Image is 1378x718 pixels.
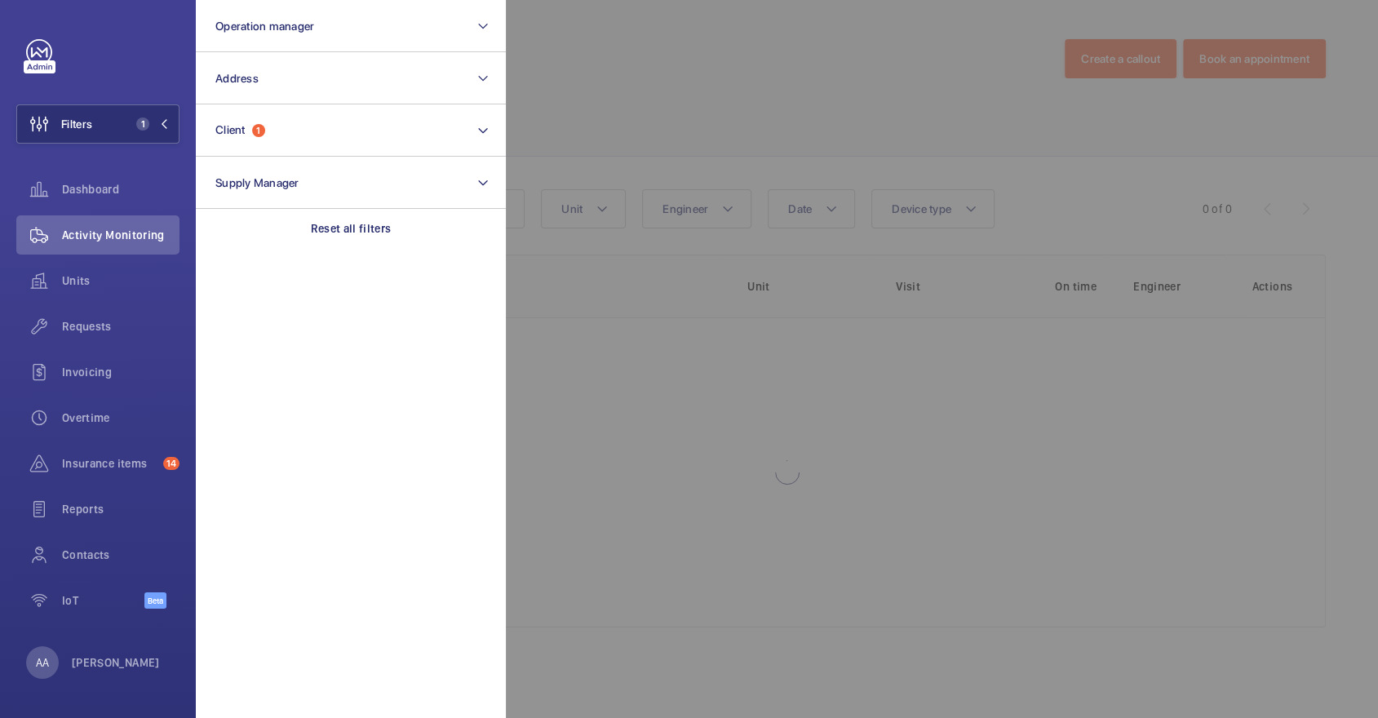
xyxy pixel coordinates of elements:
[62,227,179,243] span: Activity Monitoring
[62,455,157,472] span: Insurance items
[144,592,166,609] span: Beta
[62,410,179,426] span: Overtime
[62,547,179,563] span: Contacts
[72,654,160,671] p: [PERSON_NAME]
[16,104,179,144] button: Filters1
[62,318,179,335] span: Requests
[62,364,179,380] span: Invoicing
[163,457,179,470] span: 14
[62,592,144,609] span: IoT
[36,654,49,671] p: AA
[62,181,179,197] span: Dashboard
[62,273,179,289] span: Units
[136,117,149,131] span: 1
[61,116,92,132] span: Filters
[62,501,179,517] span: Reports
